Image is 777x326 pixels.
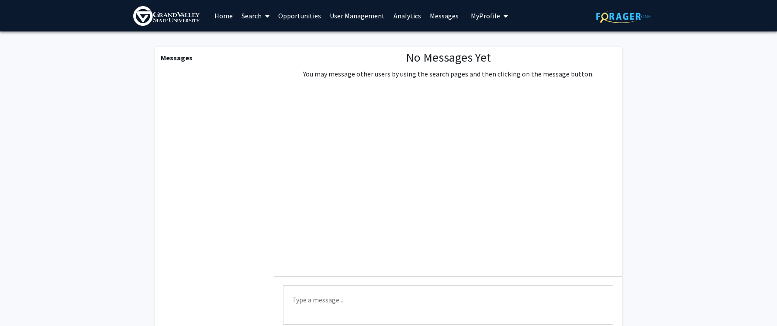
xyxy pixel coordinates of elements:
a: Messages [425,0,463,31]
textarea: Message [283,285,613,325]
p: You may message other users by using the search pages and then clicking on the message button. [303,69,594,79]
a: Search [237,0,274,31]
img: ForagerOne Logo [596,10,651,23]
span: My Profile [471,11,500,20]
img: Grand Valley State University Logo [133,6,200,26]
h1: No Messages Yet [303,50,594,65]
a: Opportunities [274,0,325,31]
a: Analytics [389,0,425,31]
iframe: Chat [7,287,37,319]
b: Messages [161,53,193,62]
a: User Management [325,0,389,31]
a: Home [210,0,237,31]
